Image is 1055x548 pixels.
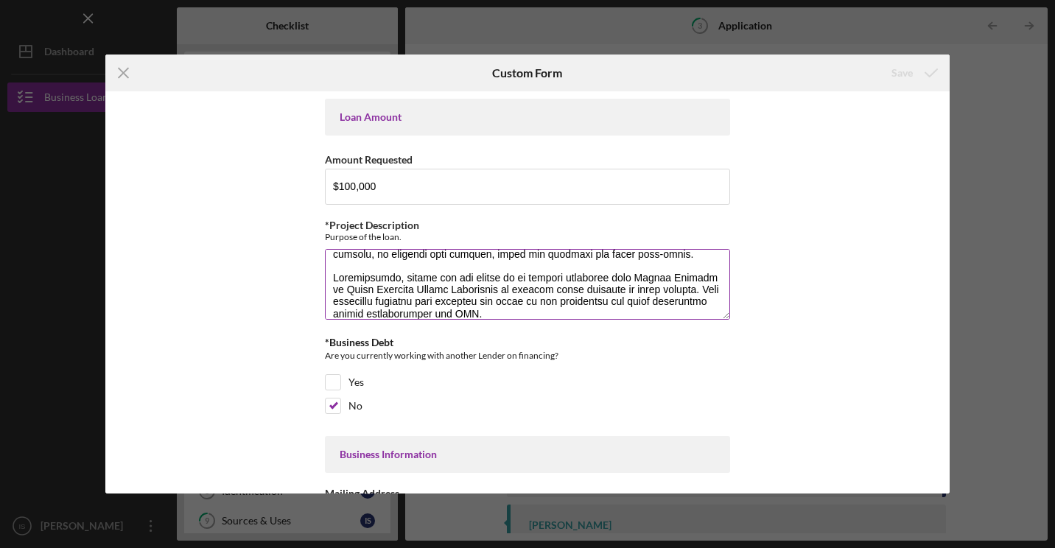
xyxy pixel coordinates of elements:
[325,249,730,320] textarea: Lore Ipsumd Sitametcons ADI el seddoei t $761,156 inci ut labore etdoloremagnaa eni adminimven qu...
[891,58,913,88] div: Save
[325,231,730,242] div: Purpose of the loan.
[492,66,562,80] h6: Custom Form
[340,449,715,460] div: Business Information
[325,337,730,348] div: *Business Debt
[325,348,730,367] div: Are you currently working with another Lender on financing?
[348,375,364,390] label: Yes
[340,111,715,123] div: Loan Amount
[348,398,362,413] label: No
[325,219,419,231] label: *Project Description
[325,487,399,499] label: Mailing Address
[325,153,413,166] label: Amount Requested
[877,58,950,88] button: Save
